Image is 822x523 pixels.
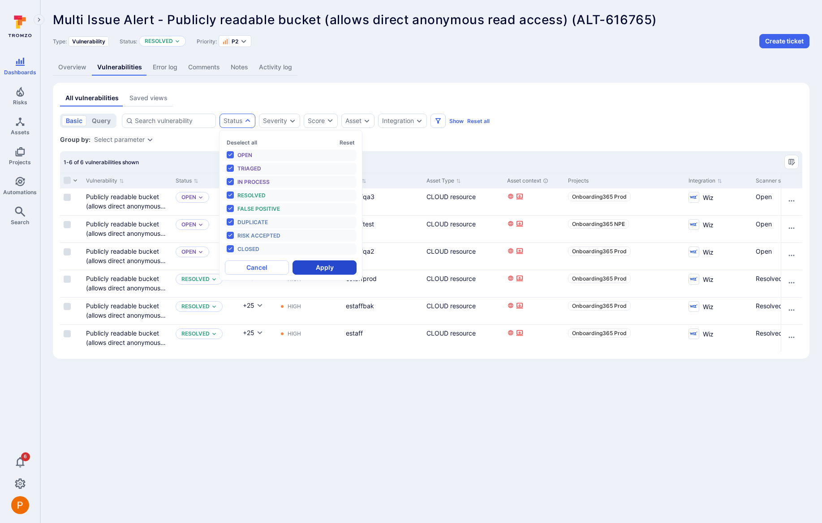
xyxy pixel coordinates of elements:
div: Cell for Asset context [504,298,564,324]
div: Cell for selection [60,270,82,297]
div: Cell for Asset Type [423,188,504,215]
span: Select row [64,248,71,255]
button: Sort by Status [176,177,198,184]
button: Reset [340,139,355,146]
div: Cell for Asset [342,270,423,297]
span: False positive [237,205,280,212]
button: Select parameter [94,136,145,143]
button: Deselect all [227,139,257,146]
div: Cell for selection [60,216,82,242]
button: Expand dropdown [363,117,370,124]
span: Wiz [703,192,714,202]
div: Cell for Asset Type [423,216,504,242]
span: Wiz [703,301,714,311]
div: All vulnerabilities [65,94,119,102]
a: Overview [53,59,92,76]
button: +25 [243,301,263,310]
button: Expand dropdown [244,117,251,124]
div: Projects [568,177,681,185]
div: Cell for Vulnerability [82,188,172,215]
button: Expand dropdown [146,136,154,143]
button: Expand dropdown [198,249,203,255]
div: Cell for Integration [685,188,752,215]
div: Cell for Severity [275,298,342,324]
a: Comments [183,59,225,76]
div: CLOUD resource [426,247,500,256]
div: Cell for [781,216,802,242]
span: P2 [232,38,238,45]
button: Asset [345,117,362,124]
div: CLOUD resource [426,274,500,283]
div: Cell for Scanner status [752,188,811,215]
div: Cell for Projects [564,270,685,297]
div: Cell for selection [60,188,82,215]
button: Cancel [225,260,289,275]
button: Resolved [181,330,210,337]
div: +25 [243,328,254,337]
div: Cell for Asset context [504,188,564,215]
a: Onboarding365 Prod [568,301,631,310]
button: Row actions menu [784,276,799,290]
a: Onboarding365 Prod [568,328,631,338]
div: Cell for Integration [685,298,752,324]
span: Onboarding365 Prod [572,193,627,200]
a: Publicly readable bucket (allows direct anonymous read access) [86,329,166,356]
div: +25 [243,301,254,310]
a: Publicly readable bucket (allows direct anonymous read access) [86,220,166,247]
button: Manage columns [784,155,799,169]
button: Expand dropdown [240,38,247,45]
div: Cell for Vulnerability [82,298,172,324]
div: Cell for Status [172,298,239,324]
span: Closed [237,246,259,252]
button: Filters [430,114,446,128]
span: Projects [9,159,31,166]
button: Row actions menu [784,303,799,317]
div: Cell for Asset [342,216,423,242]
a: Publicly readable bucket (allows direct anonymous read access) [86,302,166,328]
button: Expand dropdown [198,195,203,200]
div: Cell for Integration [685,270,752,297]
button: Resolved [181,276,210,283]
button: Resolved [181,303,210,310]
div: Cell for Vulnerability [82,243,172,270]
span: Open [237,152,252,158]
div: Severity [263,117,287,124]
div: Cell for Status [172,216,239,242]
a: Onboarding365 Prod [568,247,631,256]
button: Apply [293,260,357,275]
div: Integration [382,117,414,124]
button: Reset all [467,118,490,124]
div: Peter Baker [11,496,29,514]
div: Saved views [129,94,168,102]
div: Cell for Scanner status [752,216,811,242]
div: Automatically discovered context associated with the asset [543,178,548,183]
span: Risk accepted [237,232,280,239]
button: Resolved [145,38,173,45]
button: query [88,115,115,126]
a: Onboarding365 NPE [568,219,629,229]
div: Asset context [507,177,561,185]
div: Score [308,116,325,125]
span: Select row [64,194,71,201]
div: Cell for Projects [564,298,685,324]
div: Cell for Integration [685,325,752,352]
div: Cell for Score [239,270,275,297]
button: Sort by Integration [689,177,722,184]
div: Cell for Asset context [504,243,564,270]
button: Row actions menu [784,221,799,235]
div: Cell for [781,243,802,270]
span: Onboarding365 Prod [572,275,627,282]
span: Triaged [237,165,261,172]
a: Activity log [254,59,297,76]
span: Onboarding365 Prod [572,302,627,309]
span: 1-6 of 6 vulnerabilities shown [64,159,139,166]
span: Assets [11,129,30,136]
div: Cell for [781,270,802,297]
i: Expand navigation menu [36,16,42,24]
button: +25 [243,328,263,337]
